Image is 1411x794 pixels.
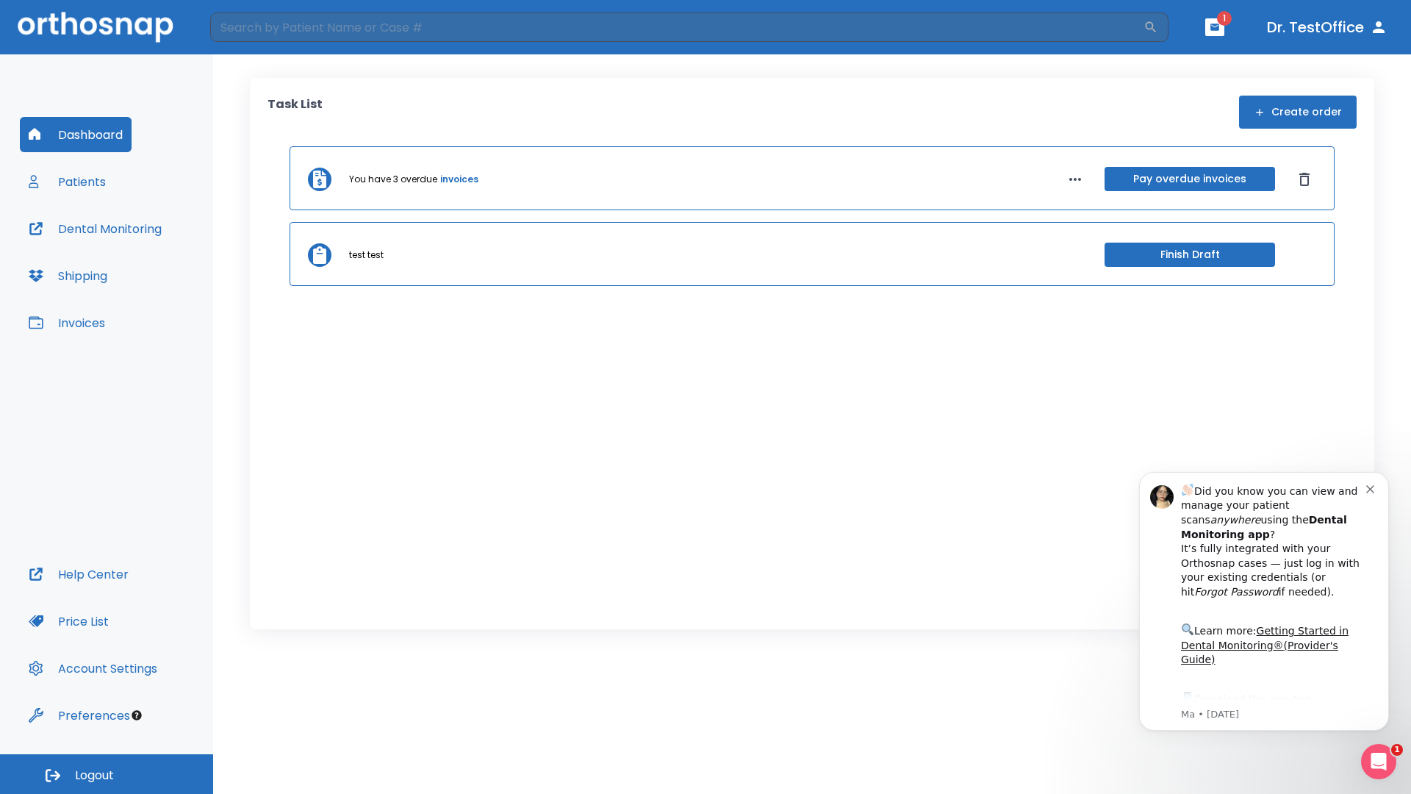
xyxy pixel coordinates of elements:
[20,698,139,733] button: Preferences
[1105,243,1275,267] button: Finish Draft
[20,258,116,293] button: Shipping
[20,651,166,686] button: Account Settings
[75,768,114,784] span: Logout
[210,12,1143,42] input: Search by Patient Name or Case #
[1217,11,1232,26] span: 1
[1361,744,1396,779] iframe: Intercom live chat
[349,248,384,262] p: test test
[20,164,115,199] button: Patients
[20,557,137,592] button: Help Center
[20,305,114,340] button: Invoices
[349,173,437,186] p: You have 3 overdue
[440,173,478,186] a: invoices
[1391,744,1403,756] span: 1
[1117,454,1411,787] iframe: Intercom notifications message
[20,604,118,639] button: Price List
[20,117,132,152] button: Dashboard
[1261,14,1393,40] button: Dr. TestOffice
[18,12,173,42] img: Orthosnap
[1293,168,1316,191] button: Dismiss
[268,96,323,129] p: Task List
[20,211,170,246] button: Dental Monitoring
[1105,167,1275,191] button: Pay overdue invoices
[130,709,143,722] div: Tooltip anchor
[1239,96,1357,129] button: Create order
